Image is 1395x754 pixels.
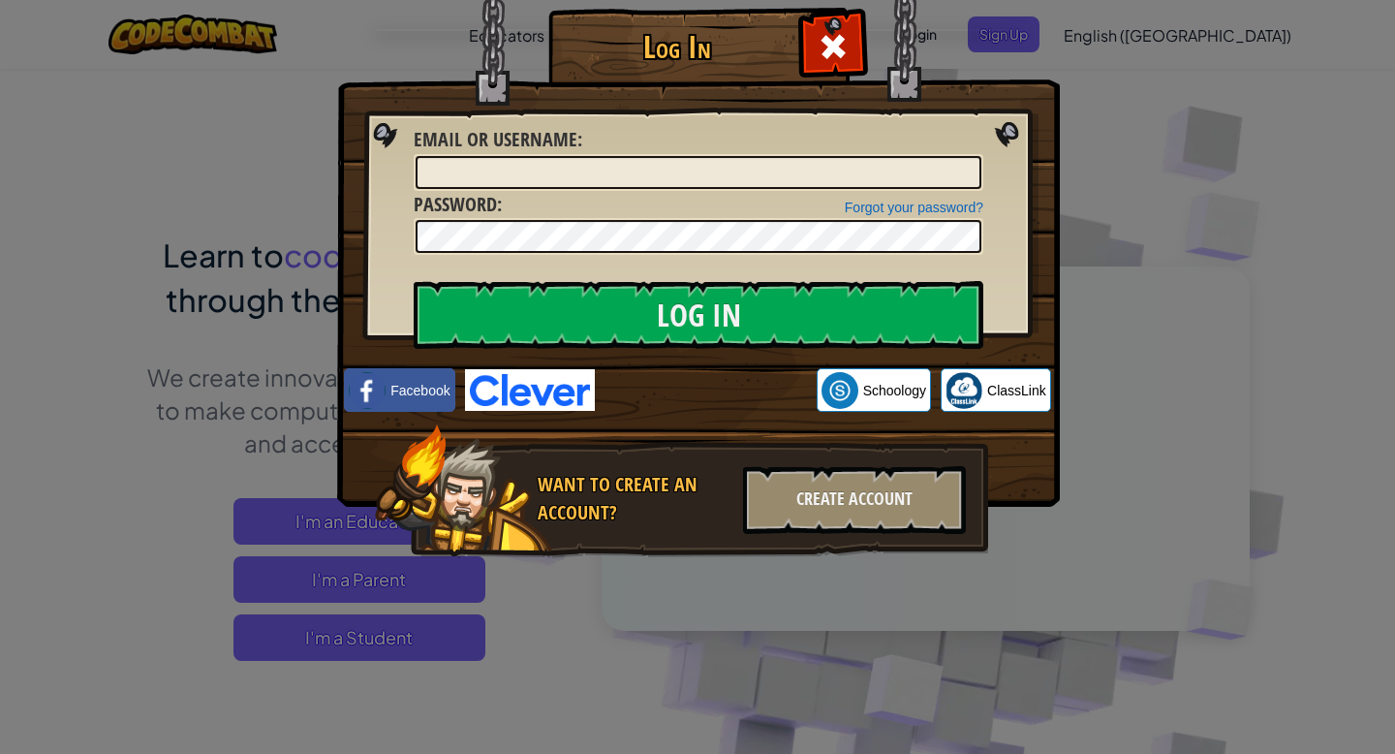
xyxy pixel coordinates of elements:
[743,466,966,534] div: Create Account
[349,372,386,409] img: facebook_small.png
[987,381,1046,400] span: ClassLink
[553,30,800,64] h1: Log In
[821,372,858,409] img: schoology.png
[414,281,983,349] input: Log In
[863,381,926,400] span: Schoology
[414,126,582,154] label: :
[595,369,817,412] iframe: Sign in with Google Button
[414,191,502,219] label: :
[414,191,497,217] span: Password
[414,126,577,152] span: Email or Username
[390,381,449,400] span: Facebook
[538,471,731,526] div: Want to create an account?
[945,372,982,409] img: classlink-logo-small.png
[465,369,595,411] img: clever-logo-blue.png
[845,200,983,215] a: Forgot your password?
